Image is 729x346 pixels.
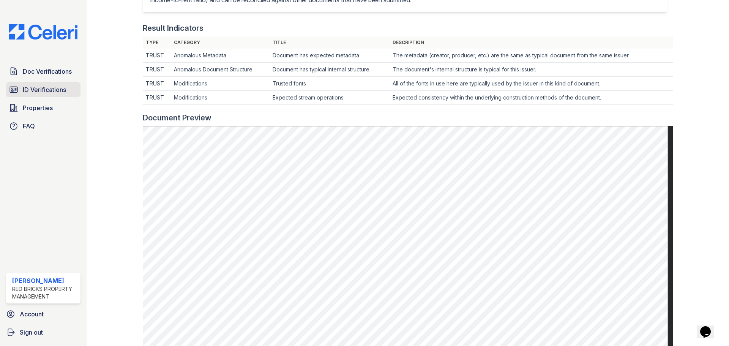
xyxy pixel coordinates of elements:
td: TRUST [143,77,171,91]
a: ID Verifications [6,82,80,97]
span: Sign out [20,328,43,337]
span: ID Verifications [23,85,66,94]
span: Account [20,310,44,319]
iframe: chat widget [697,316,721,338]
a: FAQ [6,118,80,134]
th: Type [143,36,171,49]
td: Expected stream operations [270,91,390,105]
td: Trusted fonts [270,77,390,91]
th: Title [270,36,390,49]
span: FAQ [23,122,35,131]
td: Anomalous Metadata [171,49,270,63]
div: [PERSON_NAME] [12,276,77,285]
span: Doc Verifications [23,67,72,76]
div: Result Indicators [143,23,204,33]
div: Red Bricks Property Management [12,285,77,300]
span: Properties [23,103,53,112]
td: Modifications [171,77,270,91]
td: Document has typical internal structure [270,63,390,77]
a: Account [3,307,84,322]
td: TRUST [143,91,171,105]
td: Expected consistency within the underlying construction methods of the document. [390,91,673,105]
td: The metadata (creator, producer, etc.) are the same as typical document from the same issuer. [390,49,673,63]
td: TRUST [143,63,171,77]
a: Properties [6,100,80,115]
td: TRUST [143,49,171,63]
a: Sign out [3,325,84,340]
a: Doc Verifications [6,64,80,79]
th: Category [171,36,270,49]
td: The document's internal structure is typical for this issuer. [390,63,673,77]
td: Document has expected metadata [270,49,390,63]
img: CE_Logo_Blue-a8612792a0a2168367f1c8372b55b34899dd931a85d93a1a3d3e32e68fde9ad4.png [3,24,84,39]
div: Document Preview [143,112,211,123]
td: Anomalous Document Structure [171,63,270,77]
td: All of the fonts in use here are typically used by the issuer in this kind of document. [390,77,673,91]
td: Modifications [171,91,270,105]
th: Description [390,36,673,49]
